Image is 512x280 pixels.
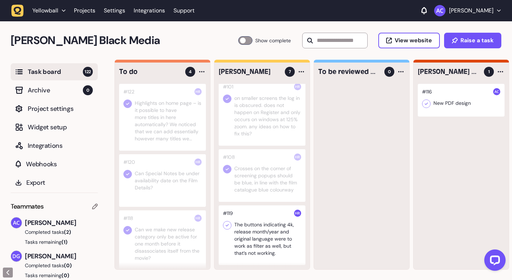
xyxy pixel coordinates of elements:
button: Tasks remaining(0) [11,272,98,279]
img: Ameet Chohan [11,217,22,228]
a: Integrations [134,4,165,17]
a: Support [174,7,194,14]
button: Webhooks [11,156,98,173]
span: (0) [64,262,72,269]
button: Raise a task [444,33,501,48]
h4: Ameet / Dan [418,67,479,77]
span: 0 [83,85,93,95]
img: David Groombridge [11,251,22,262]
img: Ameet Chohan [434,5,446,16]
span: 7 [289,69,291,75]
a: Settings [104,4,125,17]
h4: To be reviewed by Yellowball [318,67,379,77]
span: 4 [189,69,192,75]
span: [PERSON_NAME] [25,251,98,261]
span: Integrations [28,141,93,151]
span: [PERSON_NAME] [25,218,98,228]
button: Task board122 [11,63,98,80]
h4: Harry [219,67,280,77]
h4: To do [119,67,180,77]
span: View website [395,38,432,43]
button: Integrations [11,137,98,154]
button: [PERSON_NAME] [434,5,501,16]
button: Tasks remaining(1) [11,238,98,246]
button: Completed tasks(2) [11,228,92,236]
button: Export [11,174,98,191]
img: Ameet Chohan [493,88,500,95]
button: Widget setup [11,119,98,136]
img: Harry Robinson [294,154,301,161]
span: 0 [388,69,391,75]
a: Projects [74,4,95,17]
img: Harry Robinson [194,158,202,166]
span: Webhooks [26,159,93,169]
span: Archive [28,85,83,95]
h2: Penny Black Media [11,32,238,49]
p: [PERSON_NAME] [449,7,494,14]
span: Raise a task [460,38,494,43]
span: Show complete [255,36,291,45]
img: Harry Robinson [194,215,202,222]
span: (0) [62,272,69,279]
img: Harry Robinson [194,88,202,95]
span: (1) [62,239,68,245]
button: Yellowball [11,4,70,17]
iframe: LiveChat chat widget [479,247,508,276]
span: Widget setup [28,122,93,132]
span: Export [26,178,93,188]
button: View website [378,33,440,48]
span: 122 [83,67,93,77]
span: 1 [488,69,490,75]
img: Harry Robinson [294,83,301,90]
span: (2) [64,229,71,235]
button: Project settings [11,100,98,117]
span: Yellowball [32,7,58,14]
span: Task board [28,67,83,77]
button: Completed tasks(0) [11,262,92,269]
span: Teammates [11,201,44,211]
button: Archive0 [11,82,98,99]
span: Project settings [28,104,93,114]
img: Harry Robinson [294,210,301,217]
